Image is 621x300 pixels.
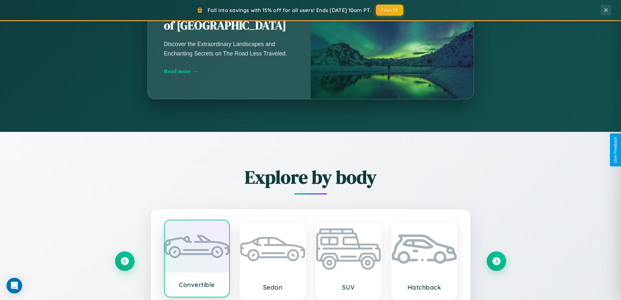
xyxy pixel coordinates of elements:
[164,3,294,33] h2: Unearthing the Mystique of [GEOGRAPHIC_DATA]
[247,283,299,291] h3: Sedan
[164,39,294,58] p: Discover the Extraordinary Landscapes and Enchanting Secrets on The Road Less Traveled.
[208,7,371,13] span: Fall into savings with 15% off for all users! Ends [DATE] 10am PT.
[164,68,294,75] div: Read more →
[7,278,22,293] div: Open Intercom Messenger
[398,283,450,291] h3: Hatchback
[376,5,403,16] button: FALL15
[115,165,506,190] h2: Explore by body
[171,281,223,289] h3: Convertible
[613,137,618,163] div: Give Feedback
[323,283,375,291] h3: SUV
